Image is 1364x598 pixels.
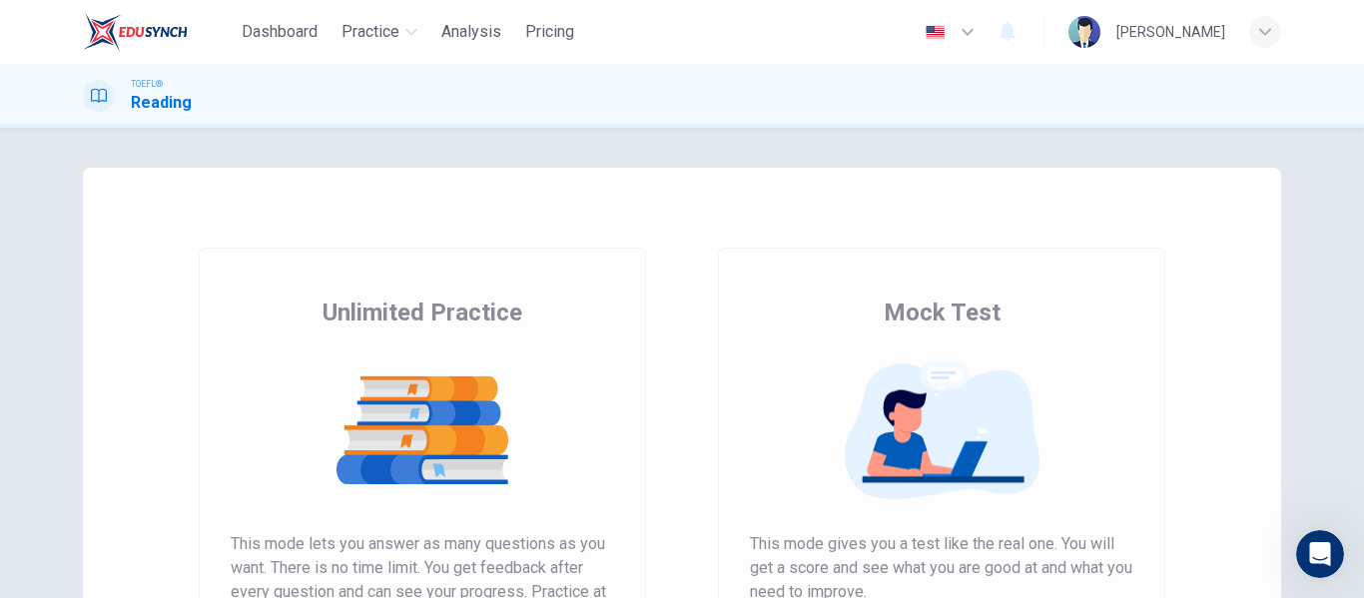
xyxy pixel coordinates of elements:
[63,85,79,101] button: Gif picker
[1296,530,1344,578] iframe: Intercom live chat
[1116,20,1225,44] div: [PERSON_NAME]
[97,25,186,45] p: Active 1h ago
[31,85,47,101] button: Emoji picker
[97,10,227,25] h1: [PERSON_NAME]
[17,43,283,77] textarea: Message…
[441,20,501,44] span: Analysis
[242,20,318,44] span: Dashboard
[341,20,399,44] span: Practice
[229,8,267,46] button: Home
[334,14,425,50] button: Practice
[433,14,509,50] button: Analysis
[923,25,948,40] img: en
[131,77,163,91] span: TOEFL®
[234,14,326,50] button: Dashboard
[127,85,143,101] button: Start recording
[1068,16,1100,48] img: Profile picture
[884,297,1001,328] span: Mock Test
[95,85,111,101] button: Upload attachment
[243,77,275,109] button: Send a message…
[13,8,51,46] button: go back
[517,14,582,50] button: Pricing
[131,91,192,115] h1: Reading
[57,11,89,43] img: Profile image for Katherine
[83,12,234,52] a: EduSynch logo
[323,297,522,328] span: Unlimited Practice
[525,20,574,44] span: Pricing
[267,8,303,44] div: Close
[83,12,188,52] img: EduSynch logo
